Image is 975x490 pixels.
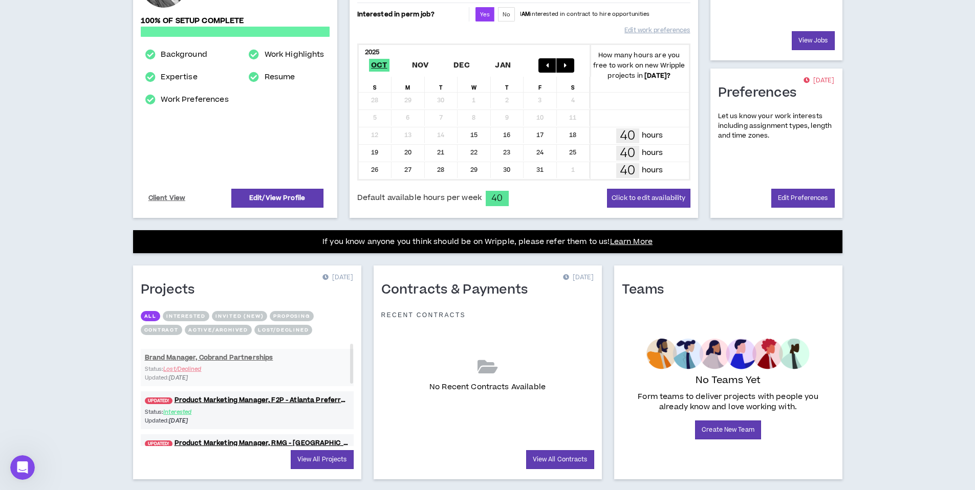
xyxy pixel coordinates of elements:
p: Updated: [145,416,247,425]
div: T [491,77,524,92]
button: Click to edit availability [607,189,690,208]
button: Interested [163,311,209,321]
p: Interested in perm job? [357,7,467,21]
span: Default available hours per week [357,192,482,204]
p: Status: [145,408,247,416]
button: Active/Archived [185,325,252,335]
a: View Jobs [792,31,835,50]
p: [DATE] [322,273,353,283]
p: If you know anyone you think should be on Wripple, please refer them to us! [322,236,653,248]
button: All [141,311,160,321]
p: Recent Contracts [381,311,466,319]
p: No Teams Yet [696,373,761,388]
p: [DATE] [804,76,834,86]
p: hours [642,147,663,159]
b: [DATE] ? [644,71,670,80]
span: UPDATED! [145,440,172,447]
a: Edit Preferences [771,189,835,208]
button: Contract [141,325,182,335]
h1: Projects [141,282,203,298]
p: [DATE] [563,273,594,283]
img: empty [646,339,810,369]
span: Oct [369,59,389,72]
p: hours [642,165,663,176]
div: M [392,77,425,92]
a: Learn More [610,236,653,247]
div: W [458,77,491,92]
button: Proposing [270,311,313,321]
a: Work Highlights [265,49,324,61]
a: Create New Team [695,420,761,439]
div: S [359,77,392,92]
button: Lost/Declined [254,325,312,335]
a: Client View [147,189,187,207]
p: 100% of setup complete [141,15,330,27]
h1: Contracts & Payments [381,282,536,298]
h1: Preferences [718,85,805,101]
p: Let us know your work interests including assignment types, length and time zones. [718,112,835,141]
a: Background [161,49,207,61]
div: T [425,77,458,92]
span: No [503,11,510,18]
span: Nov [410,59,431,72]
p: Form teams to deliver projects with people you already know and love working with. [626,392,831,412]
span: Interested [163,408,191,416]
h1: Teams [622,282,672,298]
a: Edit/View Profile [231,189,323,208]
b: 2025 [365,48,380,57]
i: [DATE] [169,417,188,425]
a: UPDATED!Product Marketing Manager, F2P - Atlanta Preferred [141,395,354,405]
div: S [557,77,590,92]
a: Work Preferences [161,94,228,106]
p: hours [642,130,663,141]
span: Jan [493,59,513,72]
span: UPDATED! [145,397,172,404]
a: Edit work preferences [624,21,690,39]
a: View All Projects [291,450,354,469]
span: Dec [451,59,472,72]
a: View All Contracts [526,450,594,469]
p: No Recent Contracts Available [429,382,546,393]
a: Resume [265,71,295,83]
iframe: Intercom live chat [10,455,35,480]
button: Invited (new) [212,311,267,321]
p: How many hours are you free to work on new Wripple projects in [590,50,689,81]
span: Yes [480,11,489,18]
a: Expertise [161,71,197,83]
p: I interested in contract to hire opportunities [520,10,650,18]
div: F [524,77,557,92]
a: UPDATED!Product Marketing Manager, RMG - [GEOGRAPHIC_DATA] Preferred [141,438,354,448]
strong: AM [522,10,530,18]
